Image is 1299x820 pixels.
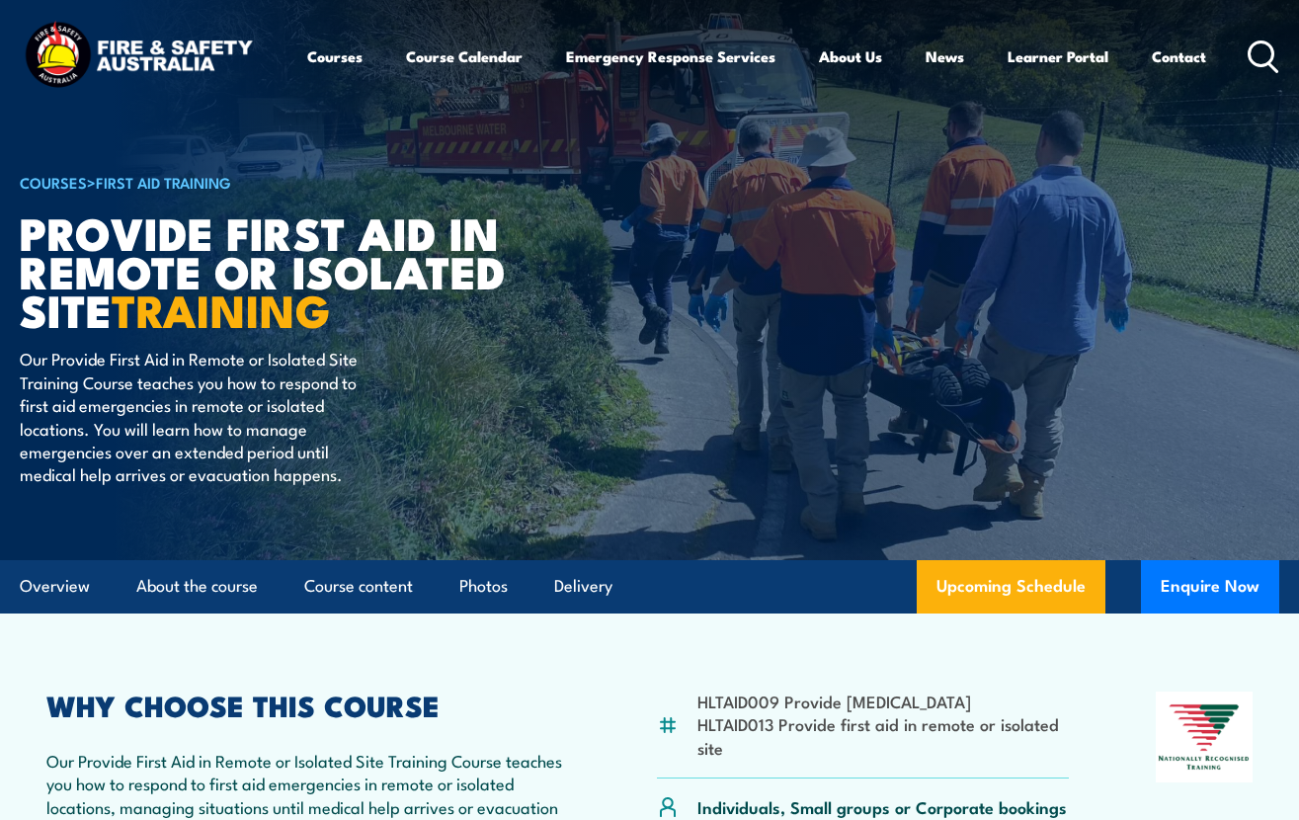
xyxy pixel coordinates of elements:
img: Nationally Recognised Training logo. [1156,692,1253,783]
a: Delivery [554,560,612,613]
a: About Us [819,33,882,80]
li: HLTAID013 Provide first aid in remote or isolated site [697,712,1069,759]
a: Course Calendar [406,33,523,80]
a: Contact [1152,33,1206,80]
a: Courses [307,33,363,80]
a: COURSES [20,171,87,193]
p: Individuals, Small groups or Corporate bookings [697,795,1067,818]
a: Photos [459,560,508,613]
a: First Aid Training [96,171,231,193]
h6: > [20,170,508,194]
a: About the course [136,560,258,613]
a: Emergency Response Services [566,33,775,80]
p: Our Provide First Aid in Remote or Isolated Site Training Course teaches you how to respond to fi... [20,347,380,485]
a: Upcoming Schedule [917,560,1105,614]
strong: TRAINING [112,275,331,343]
a: Overview [20,560,90,613]
li: HLTAID009 Provide [MEDICAL_DATA] [697,690,1069,712]
h1: Provide First Aid in Remote or Isolated Site [20,212,508,328]
a: News [926,33,964,80]
h2: WHY CHOOSE THIS COURSE [46,692,569,717]
a: Learner Portal [1008,33,1108,80]
a: Course content [304,560,413,613]
button: Enquire Now [1141,560,1279,614]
